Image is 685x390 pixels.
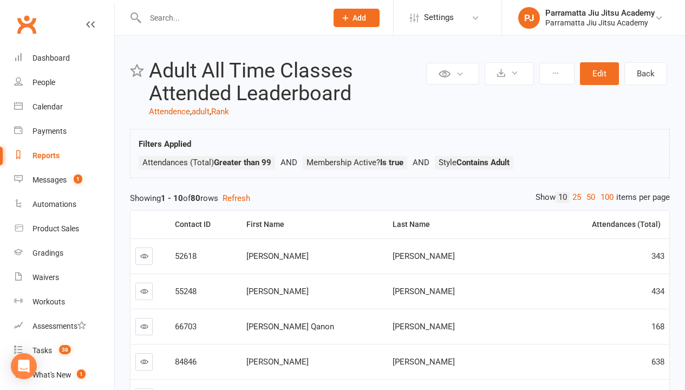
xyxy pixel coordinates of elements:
[32,297,65,306] div: Workouts
[651,357,664,367] span: 638
[149,107,190,116] a: Attendence
[14,217,114,241] a: Product Sales
[14,314,114,339] a: Assessments
[32,322,86,330] div: Assessments
[353,14,366,22] span: Add
[11,353,37,379] div: Open Intercom Messenger
[14,290,114,314] a: Workouts
[32,273,59,282] div: Waivers
[246,357,309,367] span: [PERSON_NAME]
[651,322,664,331] span: 168
[191,193,200,203] strong: 80
[14,119,114,144] a: Payments
[13,11,40,38] a: Clubworx
[142,158,271,167] span: Attendances (Total)
[32,370,71,379] div: What's New
[545,18,655,28] div: Parramatta Jiu Jitsu Academy
[518,7,540,29] div: PJ
[192,107,210,116] a: adult
[651,287,664,296] span: 434
[380,158,403,167] strong: Is true
[14,70,114,95] a: People
[246,251,309,261] span: [PERSON_NAME]
[393,357,455,367] span: [PERSON_NAME]
[456,158,510,167] strong: Contains Adult
[77,369,86,379] span: 1
[32,127,67,135] div: Payments
[306,158,403,167] span: Membership Active?
[32,346,52,355] div: Tasks
[554,220,661,229] div: Attendances (Total)
[598,192,616,203] a: 100
[14,144,114,168] a: Reports
[556,192,570,203] a: 10
[142,10,319,25] input: Search...
[14,192,114,217] a: Automations
[130,192,670,205] div: Showing of rows
[246,322,334,331] span: [PERSON_NAME] Qanon
[393,287,455,296] span: [PERSON_NAME]
[14,241,114,265] a: Gradings
[32,54,70,62] div: Dashboard
[32,224,79,233] div: Product Sales
[175,287,197,296] span: 55248
[175,220,233,229] div: Contact ID
[393,251,455,261] span: [PERSON_NAME]
[161,193,183,203] strong: 1 - 10
[175,322,197,331] span: 66703
[393,220,541,229] div: Last Name
[175,251,197,261] span: 52618
[424,5,454,30] span: Settings
[624,62,667,85] a: Back
[651,251,664,261] span: 343
[14,265,114,290] a: Waivers
[14,168,114,192] a: Messages 1
[59,345,71,354] span: 38
[393,322,455,331] span: [PERSON_NAME]
[246,220,379,229] div: First Name
[14,339,114,363] a: Tasks 38
[190,107,192,116] span: ,
[211,107,229,116] a: Rank
[32,102,63,111] div: Calendar
[439,158,510,167] span: Style
[32,200,76,209] div: Automations
[246,287,309,296] span: [PERSON_NAME]
[214,158,271,167] strong: Greater than 99
[14,95,114,119] a: Calendar
[32,151,60,160] div: Reports
[570,192,584,203] a: 25
[32,175,67,184] div: Messages
[536,192,670,203] div: Show items per page
[74,174,82,184] span: 1
[334,9,380,27] button: Add
[580,62,619,85] button: Edit
[32,249,63,257] div: Gradings
[14,363,114,387] a: What's New1
[139,139,191,149] strong: Filters Applied
[210,107,211,116] span: ,
[14,46,114,70] a: Dashboard
[149,60,423,105] h2: Adult All Time Classes Attended Leaderboard
[223,192,250,205] button: Refresh
[175,357,197,367] span: 84846
[32,78,55,87] div: People
[545,8,655,18] div: Parramatta Jiu Jitsu Academy
[584,192,598,203] a: 50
